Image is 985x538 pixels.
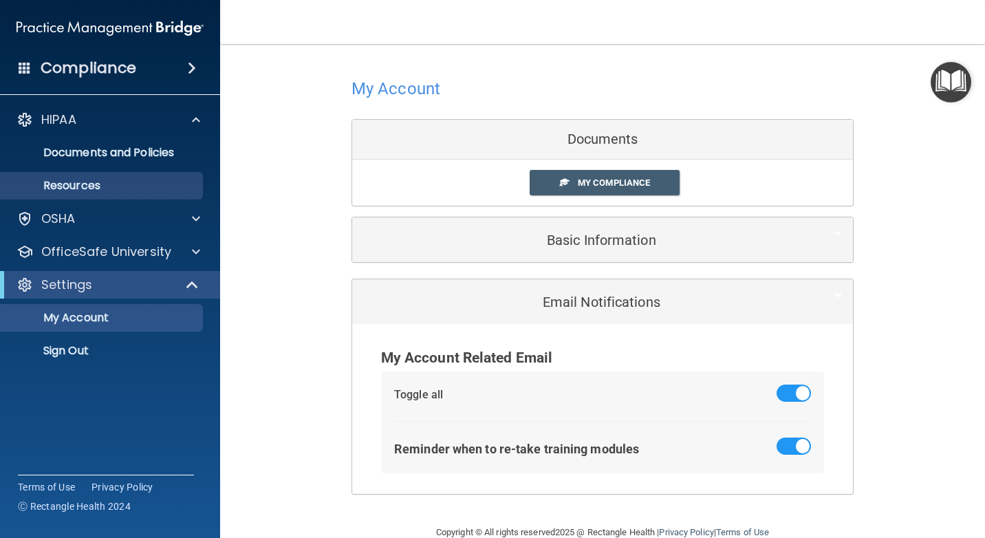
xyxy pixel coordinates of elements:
[9,146,197,160] p: Documents and Policies
[41,111,76,128] p: HIPAA
[381,345,825,372] div: My Account Related Email
[17,111,200,128] a: HIPAA
[352,120,853,160] div: Documents
[41,277,92,293] p: Settings
[18,499,131,513] span: Ⓒ Rectangle Health 2024
[931,62,971,103] button: Open Resource Center
[41,58,136,78] h4: Compliance
[362,294,801,310] h5: Email Notifications
[578,177,650,188] span: My Compliance
[362,224,843,255] a: Basic Information
[9,344,197,358] p: Sign Out
[17,211,200,227] a: OSHA
[394,385,443,405] div: Toggle all
[394,438,639,460] div: Reminder when to re-take training modules
[659,527,713,537] a: Privacy Policy
[18,480,75,494] a: Terms of Use
[41,211,76,227] p: OSHA
[17,277,199,293] a: Settings
[9,311,197,325] p: My Account
[91,480,153,494] a: Privacy Policy
[41,244,171,260] p: OfficeSafe University
[351,80,440,98] h4: My Account
[9,179,197,193] p: Resources
[362,233,801,248] h5: Basic Information
[362,286,843,317] a: Email Notifications
[17,244,200,260] a: OfficeSafe University
[17,14,204,42] img: PMB logo
[716,527,769,537] a: Terms of Use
